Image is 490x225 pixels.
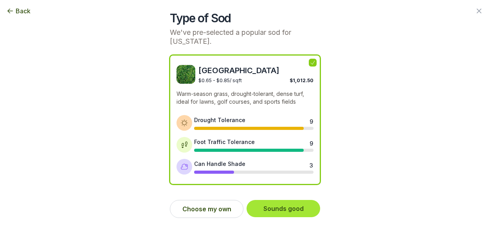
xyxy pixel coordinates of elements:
[198,65,313,76] span: [GEOGRAPHIC_DATA]
[198,77,242,83] span: $0.65 - $0.85 / sqft
[310,161,313,167] div: 3
[290,77,313,83] span: $1,012.50
[194,160,245,168] div: Can Handle Shade
[310,117,313,124] div: 9
[194,116,245,124] div: Drought Tolerance
[6,6,31,16] button: Back
[180,163,188,171] img: Shade tolerance icon
[310,139,313,146] div: 9
[177,65,195,84] img: Bermuda sod image
[194,138,255,146] div: Foot Traffic Tolerance
[177,90,313,106] p: Warm-season grass, drought-tolerant, dense turf, ideal for lawns, golf courses, and sports fields
[16,6,31,16] span: Back
[180,141,188,149] img: Foot traffic tolerance icon
[170,28,320,46] p: We've pre-selected a popular sod for [US_STATE].
[180,119,188,127] img: Drought tolerance icon
[170,200,243,218] button: Choose my own
[247,200,320,217] button: Sounds good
